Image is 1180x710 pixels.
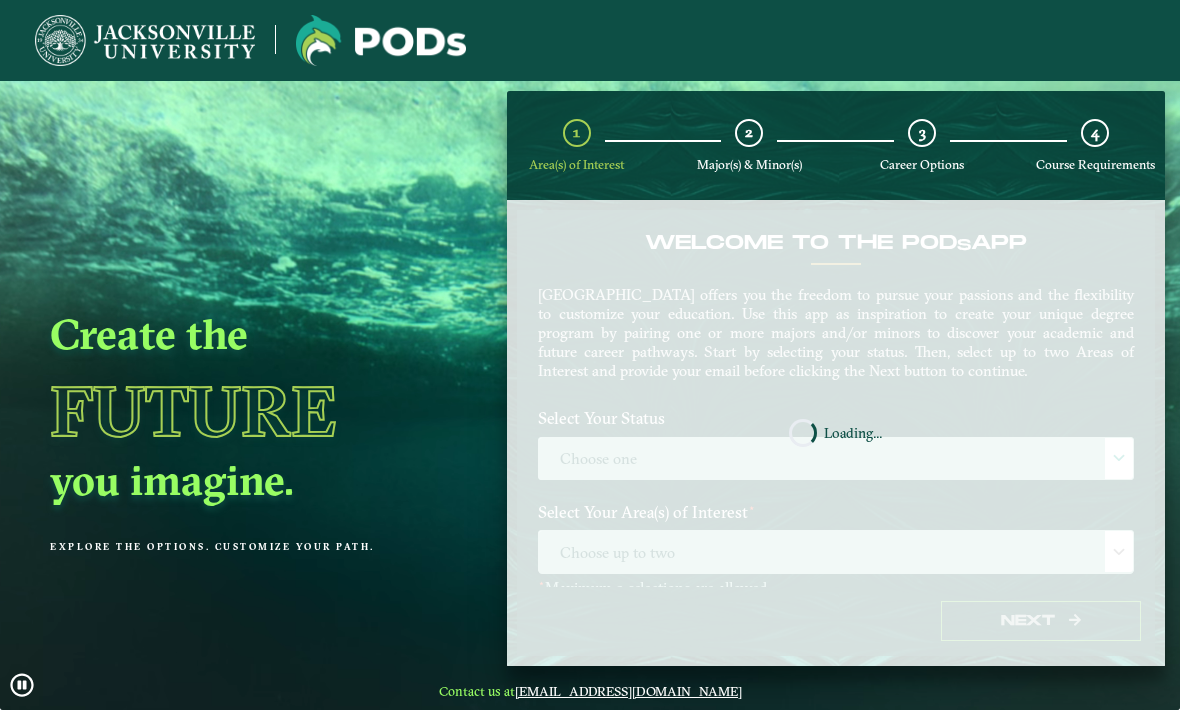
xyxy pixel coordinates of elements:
span: Loading... [824,426,882,440]
span: Major(s) & Minor(s) [697,157,802,172]
span: Area(s) of Interest [529,157,624,172]
a: [EMAIL_ADDRESS][DOMAIN_NAME] [515,683,742,699]
p: Explore the options. Customize your path. [50,541,457,552]
span: Contact us at [424,683,756,699]
img: Jacksonville University logo [35,15,255,66]
span: 4 [1091,123,1099,142]
span: Career Options [880,157,964,172]
h2: you imagine. [50,454,457,506]
h1: Future [50,367,457,454]
h2: Create the [50,308,457,360]
span: 1 [573,123,580,142]
span: 3 [919,123,926,142]
span: 2 [745,123,753,142]
span: Course Requirements [1036,157,1155,172]
img: Jacksonville University logo [296,15,466,66]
